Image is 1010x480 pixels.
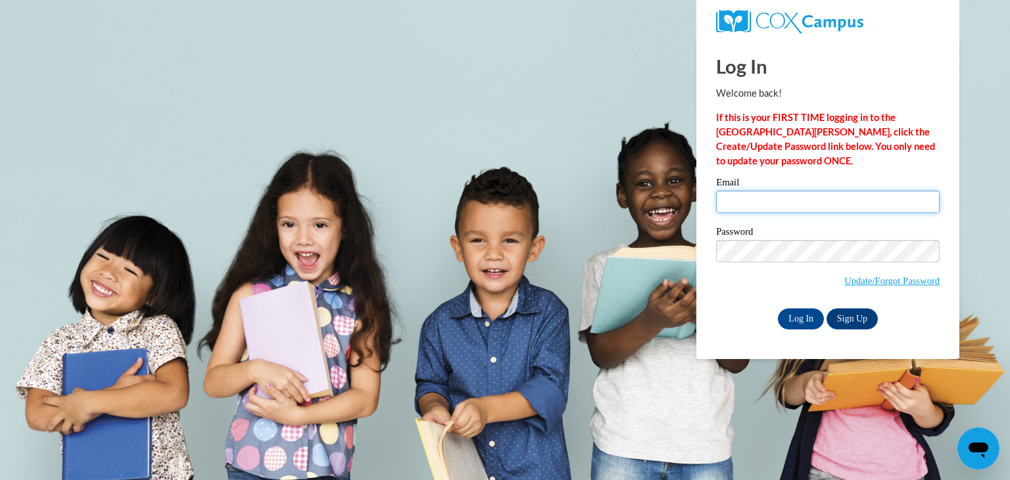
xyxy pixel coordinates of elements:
input: Log In [778,308,824,329]
label: Email [716,178,940,191]
a: Update/Forgot Password [844,276,940,286]
a: COX Campus [716,10,940,34]
strong: If this is your FIRST TIME logging in to the [GEOGRAPHIC_DATA][PERSON_NAME], click the Create/Upd... [716,112,935,166]
label: Password [716,227,940,240]
h1: Log In [716,53,940,80]
a: Sign Up [827,308,878,329]
iframe: Button to launch messaging window [957,427,999,469]
img: COX Campus [716,10,863,34]
p: Welcome back! [716,86,940,101]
